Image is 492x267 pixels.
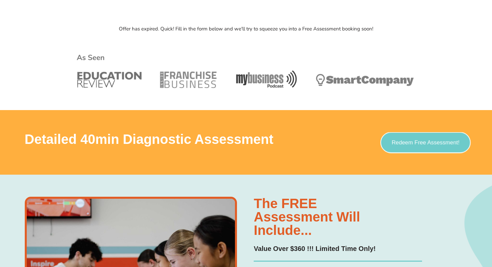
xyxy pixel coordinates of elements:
a: Redeem Free Assessment! [381,132,471,153]
h3: The FREE assessment will include... [254,197,422,237]
p: Value Over $360 !!! Limited Time Only! [254,244,422,254]
iframe: Chat Widget [459,235,492,267]
img: Year 10 Science Tutoring [75,38,417,107]
p: Offer has expired. Quick! Fill in the form below and we'll try to squeeze you into a Free Assessm... [55,26,437,31]
h3: Detailed 40min Diagnostic Assessment [25,132,323,146]
span: Redeem Free Assessment! [392,140,460,145]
